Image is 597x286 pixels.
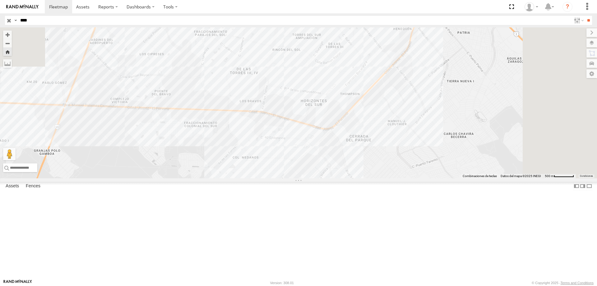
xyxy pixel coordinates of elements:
button: Zoom in [3,30,12,39]
label: Measure [3,59,12,68]
label: Search Query [13,16,18,25]
label: Hide Summary Table [586,182,592,191]
label: Dock Summary Table to the Right [580,182,586,191]
button: Zoom out [3,39,12,48]
div: MANUEL HERNANDEZ [522,2,540,12]
label: Map Settings [586,69,597,78]
label: Assets [2,182,22,190]
a: Condiciones (se abre en una nueva pestaña) [580,175,593,177]
div: © Copyright 2025 - [532,281,594,285]
label: Dock Summary Table to the Left [573,182,580,191]
a: Visit our Website [3,280,32,286]
button: Combinaciones de teclas [463,174,497,178]
i: ? [562,2,572,12]
span: 500 m [545,174,554,178]
button: Arrastra el hombrecito naranja al mapa para abrir Street View [3,148,16,160]
label: Search Filter Options [572,16,585,25]
a: Terms and Conditions [561,281,594,285]
div: Version: 308.01 [270,281,294,285]
button: Escala del mapa: 500 m por 61 píxeles [543,174,576,178]
button: Zoom Home [3,48,12,56]
span: Datos del mapa ©2025 INEGI [501,174,541,178]
label: Fences [23,182,44,190]
img: rand-logo.svg [6,5,39,9]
